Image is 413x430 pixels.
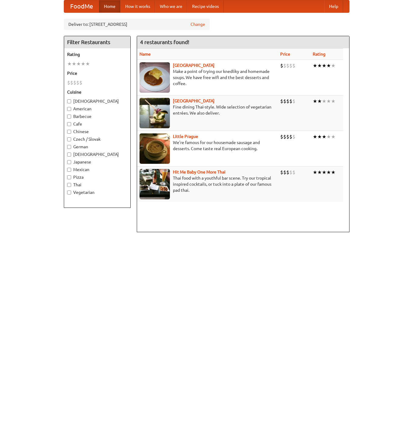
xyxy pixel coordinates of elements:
[67,51,127,57] h5: Rating
[67,122,71,126] input: Cafe
[286,98,289,105] li: $
[79,79,82,86] li: $
[322,169,326,176] li: ★
[187,0,224,12] a: Recipe videos
[331,133,336,140] li: ★
[326,98,331,105] li: ★
[139,169,170,199] img: babythai.jpg
[191,21,205,27] a: Change
[139,133,170,164] img: littleprague.jpg
[76,79,79,86] li: $
[289,62,292,69] li: $
[313,98,317,105] li: ★
[139,175,276,193] p: Thai food with a youthful bar scene. Try our tropical inspired cocktails, or tuck into a plate of...
[317,133,322,140] li: ★
[292,62,295,69] li: $
[67,153,71,157] input: [DEMOGRAPHIC_DATA]
[173,98,215,103] a: [GEOGRAPHIC_DATA]
[99,0,120,12] a: Home
[67,115,71,119] input: Barbecue
[324,0,343,12] a: Help
[67,89,127,95] h5: Cuisine
[317,169,322,176] li: ★
[67,189,127,195] label: Vegetarian
[67,98,127,104] label: [DEMOGRAPHIC_DATA]
[155,0,187,12] a: Who we are
[67,121,127,127] label: Cafe
[67,137,71,141] input: Czech / Slovak
[67,99,71,103] input: [DEMOGRAPHIC_DATA]
[313,52,325,57] a: Rating
[140,39,189,45] ng-pluralize: 4 restaurants found!
[283,98,286,105] li: $
[313,133,317,140] li: ★
[67,70,127,76] h5: Price
[67,144,127,150] label: German
[280,62,283,69] li: $
[280,52,290,57] a: Price
[67,107,71,111] input: American
[292,169,295,176] li: $
[73,79,76,86] li: $
[289,98,292,105] li: $
[64,19,210,30] div: Deliver to: [STREET_ADDRESS]
[72,60,76,67] li: ★
[67,174,127,180] label: Pizza
[331,62,336,69] li: ★
[331,169,336,176] li: ★
[326,133,331,140] li: ★
[322,98,326,105] li: ★
[64,0,99,12] a: FoodMe
[173,63,215,68] a: [GEOGRAPHIC_DATA]
[326,169,331,176] li: ★
[289,169,292,176] li: $
[64,36,130,48] h4: Filter Restaurants
[292,133,295,140] li: $
[70,79,73,86] li: $
[173,134,198,139] a: Little Prague
[67,145,71,149] input: German
[139,62,170,93] img: czechpoint.jpg
[286,62,289,69] li: $
[67,106,127,112] label: American
[283,133,286,140] li: $
[322,62,326,69] li: ★
[67,183,71,187] input: Thai
[173,170,225,174] a: Hit Me Baby One More Thai
[326,62,331,69] li: ★
[67,79,70,86] li: $
[292,98,295,105] li: $
[139,68,276,87] p: Make a point of trying our knedlíky and homemade soups. We have free wifi and the best desserts a...
[67,160,71,164] input: Japanese
[85,60,90,67] li: ★
[67,168,71,172] input: Mexican
[76,60,81,67] li: ★
[280,133,283,140] li: $
[67,159,127,165] label: Japanese
[317,98,322,105] li: ★
[313,169,317,176] li: ★
[280,169,283,176] li: $
[67,136,127,142] label: Czech / Slovak
[67,151,127,157] label: [DEMOGRAPHIC_DATA]
[280,98,283,105] li: $
[67,60,72,67] li: ★
[67,191,71,194] input: Vegetarian
[67,175,71,179] input: Pizza
[139,139,276,152] p: We're famous for our housemade sausage and desserts. Come taste real European cooking.
[313,62,317,69] li: ★
[286,169,289,176] li: $
[139,98,170,128] img: satay.jpg
[317,62,322,69] li: ★
[283,169,286,176] li: $
[67,113,127,119] label: Barbecue
[67,130,71,134] input: Chinese
[120,0,155,12] a: How it works
[139,52,151,57] a: Name
[289,133,292,140] li: $
[139,104,276,116] p: Fine dining Thai-style. Wide selection of vegetarian entrées. We also deliver.
[331,98,336,105] li: ★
